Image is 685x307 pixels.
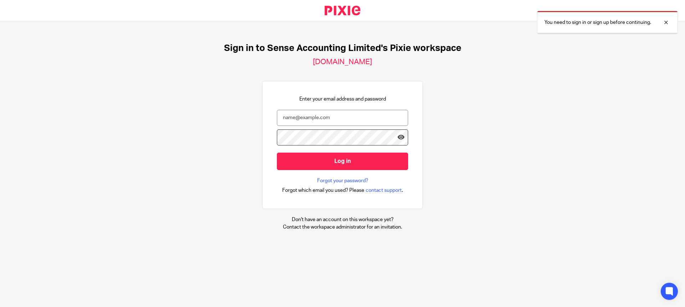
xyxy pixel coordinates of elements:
[544,19,651,26] p: You need to sign in or sign up before continuing.
[283,224,402,231] p: Contact the workspace administrator for an invitation.
[283,216,402,223] p: Don't have an account on this workspace yet?
[313,57,372,67] h2: [DOMAIN_NAME]
[224,43,461,54] h1: Sign in to Sense Accounting Limited's Pixie workspace
[282,187,364,194] span: Forgot which email you used? Please
[317,177,368,184] a: Forgot your password?
[366,187,402,194] span: contact support
[282,186,403,194] div: .
[277,153,408,170] input: Log in
[299,96,386,103] p: Enter your email address and password
[277,110,408,126] input: name@example.com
